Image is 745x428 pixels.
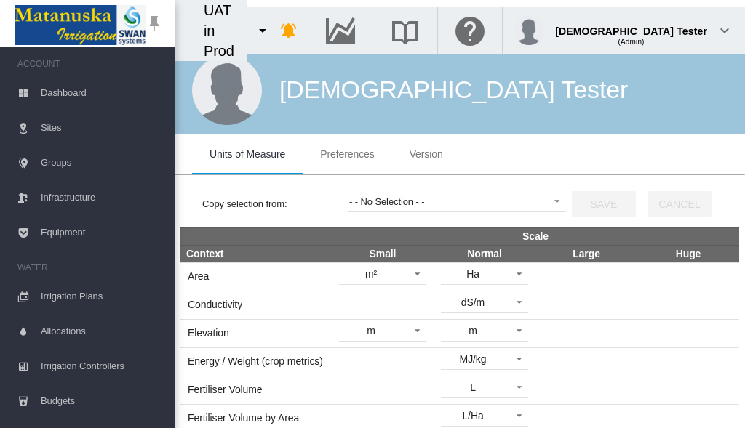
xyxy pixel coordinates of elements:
[332,227,739,245] th: Scale
[41,215,163,250] span: Equipment
[180,376,332,404] td: Fertiliser Volume
[462,410,483,421] div: L/Ha
[41,314,163,349] span: Allocations
[535,245,637,262] th: Large
[332,245,434,262] th: Small
[180,347,332,376] td: Energy / Weight (crop metrics)
[17,52,163,76] span: ACCOUNT
[180,245,332,262] th: Context
[367,325,375,336] div: m
[648,191,712,217] button: Cancel
[453,22,487,39] md-icon: Click here for help
[17,256,163,279] span: WATER
[202,198,348,211] label: Copy selection from:
[572,191,636,217] button: Save
[254,22,271,39] md-icon: icon-menu-down
[365,268,377,280] div: m²
[279,73,628,108] div: [DEMOGRAPHIC_DATA] Tester
[41,76,163,110] span: Dashboard
[41,110,163,145] span: Sites
[41,384,163,419] span: Budgets
[192,55,262,125] img: male.jpg
[320,148,374,160] span: Preferences
[503,7,745,54] button: [DEMOGRAPHIC_DATA] Tester (Admin) icon-chevron-down
[210,148,285,160] span: Units of Measure
[274,16,303,45] button: icon-bell-ring
[388,22,423,39] md-icon: Search the knowledge base
[280,22,298,39] md-icon: icon-bell-ring
[41,180,163,215] span: Infrastructure
[469,325,477,336] div: m
[248,16,277,45] button: icon-menu-down
[180,291,332,319] td: Conductivity
[180,319,332,347] td: Elevation
[349,196,424,207] div: - - No Selection - -
[555,18,707,33] div: [DEMOGRAPHIC_DATA] Tester
[15,5,146,45] img: Matanuska_LOGO.png
[180,262,332,291] td: Area
[461,296,485,308] div: dS/m
[460,353,487,365] div: MJ/kg
[434,245,535,262] th: Normal
[637,245,739,262] th: Huge
[466,268,479,280] div: Ha
[323,22,358,39] md-icon: Go to the Data Hub
[41,145,163,180] span: Groups
[618,38,645,46] span: (Admin)
[514,16,543,45] img: profile.jpg
[470,381,476,393] div: L
[410,148,443,160] span: Version
[146,15,163,32] md-icon: icon-pin
[41,279,163,314] span: Irrigation Plans
[716,22,733,39] md-icon: icon-chevron-down
[41,349,163,384] span: Irrigation Controllers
